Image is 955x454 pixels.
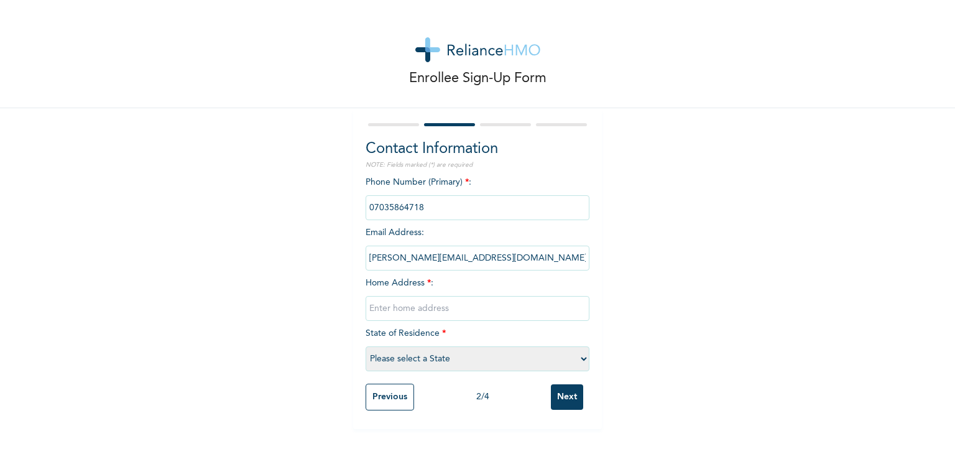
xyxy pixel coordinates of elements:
[366,195,589,220] input: Enter Primary Phone Number
[414,391,551,404] div: 2 / 4
[366,384,414,410] input: Previous
[415,37,540,62] img: logo
[366,279,589,313] span: Home Address :
[366,178,589,212] span: Phone Number (Primary) :
[409,68,547,89] p: Enrollee Sign-Up Form
[551,384,583,410] input: Next
[366,329,589,363] span: State of Residence
[366,160,589,170] p: NOTE: Fields marked (*) are required
[366,138,589,160] h2: Contact Information
[366,246,589,271] input: Enter email Address
[366,228,589,262] span: Email Address :
[366,296,589,321] input: Enter home address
